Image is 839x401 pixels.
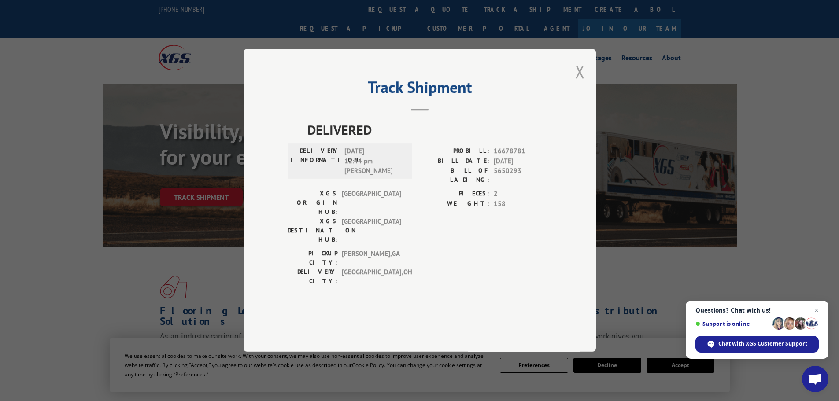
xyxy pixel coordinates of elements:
[288,249,337,268] label: PICKUP CITY:
[575,60,585,83] button: Close modal
[420,156,489,166] label: BILL DATE:
[344,147,404,177] span: [DATE] 12:44 pm [PERSON_NAME]
[420,189,489,199] label: PIECES:
[288,189,337,217] label: XGS ORIGIN HUB:
[695,320,769,327] span: Support is online
[342,268,401,286] span: [GEOGRAPHIC_DATA] , OH
[288,217,337,245] label: XGS DESTINATION HUB:
[288,81,552,98] h2: Track Shipment
[420,166,489,185] label: BILL OF LADING:
[342,249,401,268] span: [PERSON_NAME] , GA
[288,268,337,286] label: DELIVERY CITY:
[494,166,552,185] span: 5650293
[494,156,552,166] span: [DATE]
[342,189,401,217] span: [GEOGRAPHIC_DATA]
[420,147,489,157] label: PROBILL:
[494,199,552,209] span: 158
[695,336,819,353] div: Chat with XGS Customer Support
[494,147,552,157] span: 16678781
[494,189,552,199] span: 2
[342,217,401,245] span: [GEOGRAPHIC_DATA]
[811,305,822,316] span: Close chat
[307,120,552,140] span: DELIVERED
[718,340,807,348] span: Chat with XGS Customer Support
[802,366,828,392] div: Open chat
[420,199,489,209] label: WEIGHT:
[290,147,340,177] label: DELIVERY INFORMATION:
[695,307,819,314] span: Questions? Chat with us!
